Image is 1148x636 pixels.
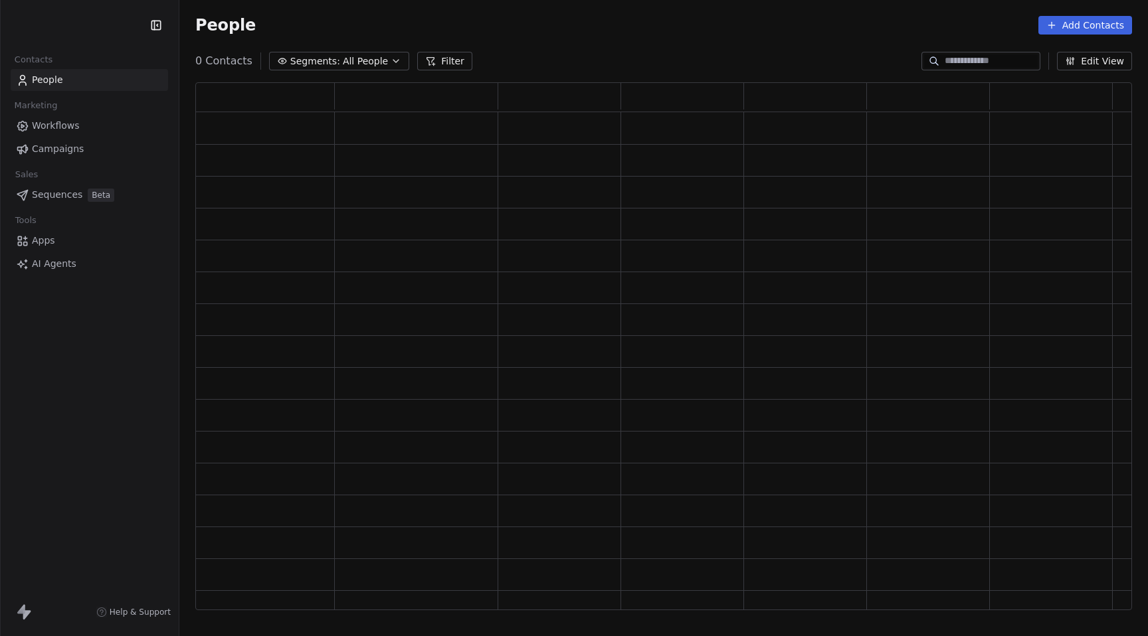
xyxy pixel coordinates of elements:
span: Marketing [9,96,63,116]
a: Help & Support [96,607,171,617]
span: Contacts [9,50,58,70]
span: Segments: [290,54,340,68]
a: Workflows [11,115,168,137]
button: Add Contacts [1038,16,1132,35]
a: People [11,69,168,91]
span: Sequences [32,188,82,202]
span: All People [343,54,388,68]
span: People [195,15,256,35]
span: Sales [9,165,44,185]
span: 0 Contacts [195,53,252,69]
a: SequencesBeta [11,184,168,206]
button: Edit View [1057,52,1132,70]
span: Help & Support [110,607,171,617]
span: People [32,73,63,87]
button: Filter [417,52,472,70]
span: Beta [88,189,114,202]
span: Campaigns [32,142,84,156]
span: Workflows [32,119,80,133]
span: Apps [32,234,55,248]
span: AI Agents [32,257,76,271]
a: Campaigns [11,138,168,160]
a: AI Agents [11,253,168,275]
span: Tools [9,210,42,230]
a: Apps [11,230,168,252]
